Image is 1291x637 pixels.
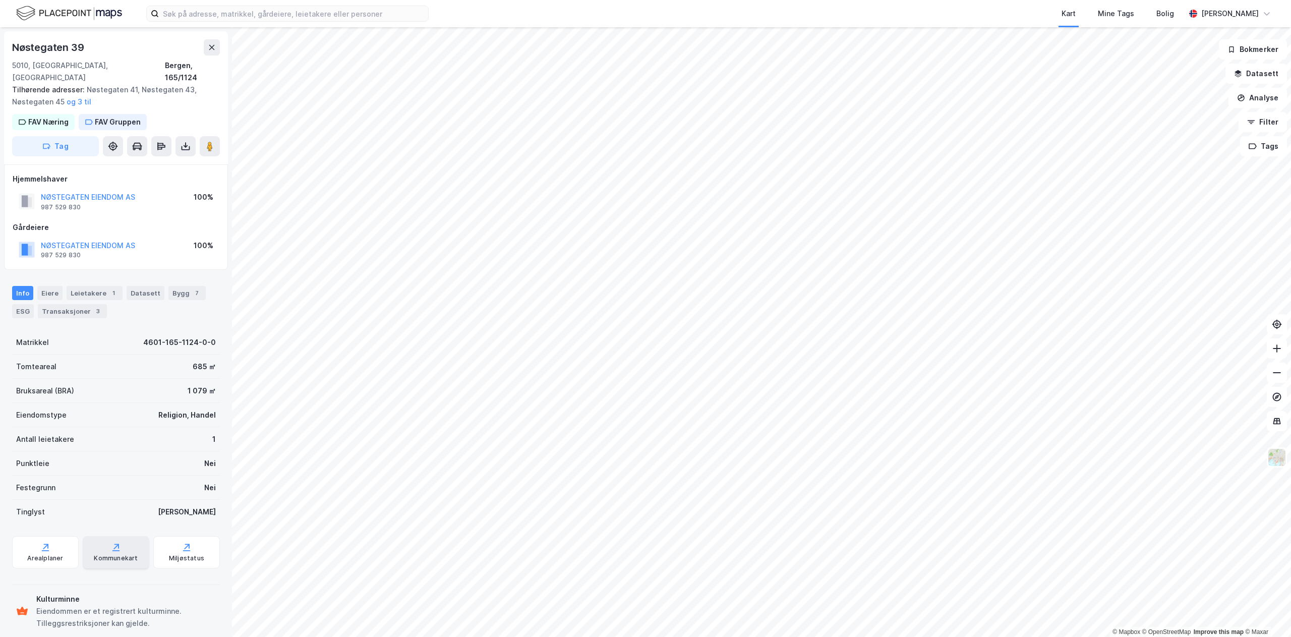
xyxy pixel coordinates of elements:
a: Mapbox [1112,628,1140,635]
div: Bergen, 165/1124 [165,60,220,84]
div: FAV Næring [28,116,69,128]
div: Nøstegaten 41, Nøstegaten 43, Nøstegaten 45 [12,84,212,108]
div: Datasett [127,286,164,300]
button: Analyse [1228,88,1287,108]
div: 685 ㎡ [193,361,216,373]
div: Kommunekart [94,554,138,562]
div: Nei [204,482,216,494]
div: Punktleie [16,457,49,470]
div: 7 [192,288,202,298]
div: Mine Tags [1098,8,1134,20]
a: OpenStreetMap [1142,628,1191,635]
div: Matrikkel [16,336,49,349]
div: Religion, Handel [158,409,216,421]
a: Improve this map [1194,628,1244,635]
div: Bruksareal (BRA) [16,385,74,397]
div: Eiendommen er et registrert kulturminne. Tilleggsrestriksjoner kan gjelde. [36,605,216,629]
div: Antall leietakere [16,433,74,445]
div: Transaksjoner [38,304,107,318]
div: Arealplaner [27,554,63,562]
div: Eiendomstype [16,409,67,421]
div: Hjemmelshaver [13,173,219,185]
div: Leietakere [67,286,123,300]
div: 987 529 830 [41,251,81,259]
div: Kulturminne [36,593,216,605]
button: Filter [1239,112,1287,132]
div: [PERSON_NAME] [1201,8,1259,20]
div: Kontrollprogram for chat [1241,589,1291,637]
button: Bokmerker [1219,39,1287,60]
div: 1 [108,288,119,298]
div: Eiere [37,286,63,300]
div: Bolig [1156,8,1174,20]
input: Søk på adresse, matrikkel, gårdeiere, leietakere eller personer [159,6,428,21]
div: Gårdeiere [13,221,219,234]
div: 4601-165-1124-0-0 [143,336,216,349]
div: Tinglyst [16,506,45,518]
button: Datasett [1225,64,1287,84]
div: Miljøstatus [169,554,204,562]
div: 100% [194,240,213,252]
button: Tags [1240,136,1287,156]
div: Festegrunn [16,482,55,494]
div: 1 079 ㎡ [188,385,216,397]
div: Nøstegaten 39 [12,39,86,55]
div: Info [12,286,33,300]
div: Bygg [168,286,206,300]
div: 1 [212,433,216,445]
div: Tomteareal [16,361,56,373]
div: FAV Gruppen [95,116,141,128]
div: 987 529 830 [41,203,81,211]
img: Z [1267,448,1286,467]
div: 100% [194,191,213,203]
div: 5010, [GEOGRAPHIC_DATA], [GEOGRAPHIC_DATA] [12,60,165,84]
div: 3 [93,306,103,316]
div: [PERSON_NAME] [158,506,216,518]
iframe: Chat Widget [1241,589,1291,637]
img: logo.f888ab2527a4732fd821a326f86c7f29.svg [16,5,122,22]
div: ESG [12,304,34,318]
button: Tag [12,136,99,156]
div: Kart [1062,8,1076,20]
div: Nei [204,457,216,470]
span: Tilhørende adresser: [12,85,87,94]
